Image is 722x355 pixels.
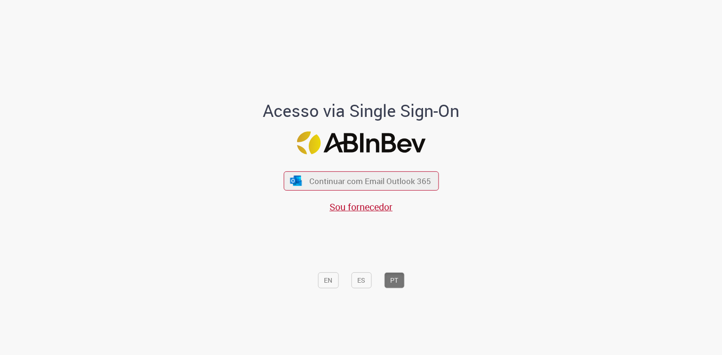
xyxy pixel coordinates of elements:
[309,176,431,186] span: Continuar com Email Outlook 365
[283,171,439,191] button: ícone Azure/Microsoft 360 Continuar com Email Outlook 365
[384,272,404,288] button: PT
[297,131,425,154] img: Logo ABInBev
[330,201,392,213] a: Sou fornecedor
[351,272,371,288] button: ES
[231,101,492,120] h1: Acesso via Single Sign-On
[318,272,338,288] button: EN
[290,176,303,185] img: ícone Azure/Microsoft 360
